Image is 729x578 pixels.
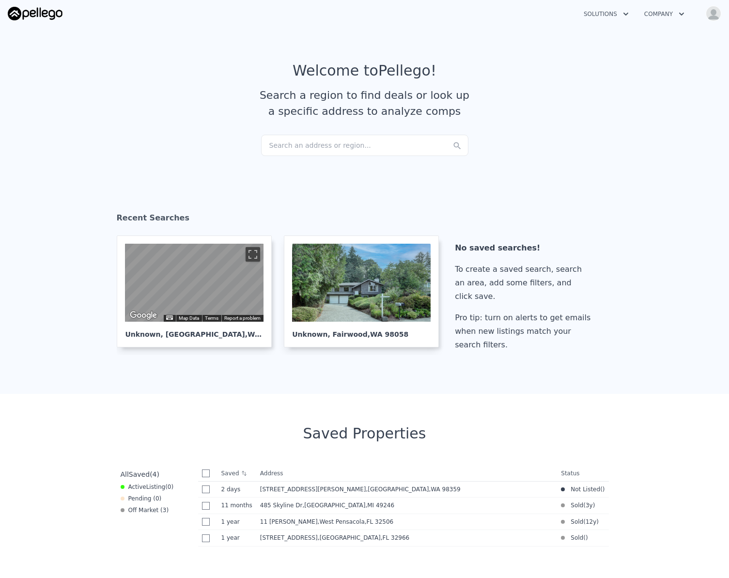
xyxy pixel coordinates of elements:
th: Saved [217,466,256,481]
span: [STREET_ADDRESS] [260,534,318,541]
button: Keyboard shortcuts [166,315,173,320]
span: [STREET_ADDRESS][PERSON_NAME] [260,486,366,493]
time: 2024-10-30 04:35 [221,501,252,509]
span: ) [603,485,605,493]
time: 2024-09-03 18:59 [221,518,252,526]
button: Solutions [576,5,636,23]
span: , [GEOGRAPHIC_DATA] [302,502,398,509]
span: 11 [PERSON_NAME] [260,518,318,525]
div: All ( 4 ) [121,469,159,479]
img: Pellego [8,7,62,20]
a: Unknown, Fairwood,WA 98058 [284,235,447,347]
div: Search a region to find deals or look up a specific address to analyze comps [256,87,473,119]
span: 485 Skyline Dr [260,502,303,509]
button: Map Data [179,315,199,322]
div: Off Market ( 3 ) [121,506,169,514]
button: Company [636,5,692,23]
a: Open this area in Google Maps (opens a new window) [127,309,159,322]
span: , WA 98359 [429,486,460,493]
div: Welcome to Pellego ! [293,62,436,79]
time: 2013-05-14 13:00 [586,518,596,526]
span: , West Pensacola [318,518,398,525]
span: ) [596,518,599,526]
span: ) [586,534,588,542]
button: Toggle fullscreen view [246,247,260,262]
div: Map [125,244,264,322]
div: Saved Properties [117,425,613,442]
div: To create a saved search, search an area, add some filters, and click save. [455,263,594,303]
div: Pro tip: turn on alerts to get emails when new listings match your search filters. [455,311,594,352]
img: Google [127,309,159,322]
span: , FL 32966 [381,534,409,541]
span: , [GEOGRAPHIC_DATA] [366,486,464,493]
time: 2024-07-12 19:42 [221,534,252,542]
div: No saved searches! [455,241,594,255]
span: , WA 98498 [245,330,286,338]
span: ) [593,501,595,509]
span: Sold ( [565,518,586,526]
span: , MI 49246 [365,502,394,509]
a: Map Unknown, [GEOGRAPHIC_DATA],WA 98498 [117,235,279,347]
div: Street View [125,244,264,322]
time: 2022-10-03 10:07 [586,501,593,509]
span: , [GEOGRAPHIC_DATA] [318,534,413,541]
span: , FL 32506 [365,518,393,525]
div: Recent Searches [117,204,613,235]
span: Listing [146,484,166,490]
th: Status [557,466,608,482]
img: avatar [706,6,721,21]
span: Sold ( [565,534,586,542]
th: Address [256,466,558,482]
span: Sold ( [565,501,586,509]
time: 2025-09-16 02:53 [221,485,252,493]
div: Unknown , [GEOGRAPHIC_DATA] [125,322,264,339]
span: Not Listed ( [565,485,603,493]
div: Search an address or region... [261,135,468,156]
a: Terms (opens in new tab) [205,315,218,321]
div: Pending ( 0 ) [121,495,162,502]
span: Saved [129,470,150,478]
span: , WA 98058 [368,330,409,338]
a: Report a problem [224,315,261,321]
span: Active ( 0 ) [128,483,174,491]
div: Unknown , Fairwood [292,322,431,339]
